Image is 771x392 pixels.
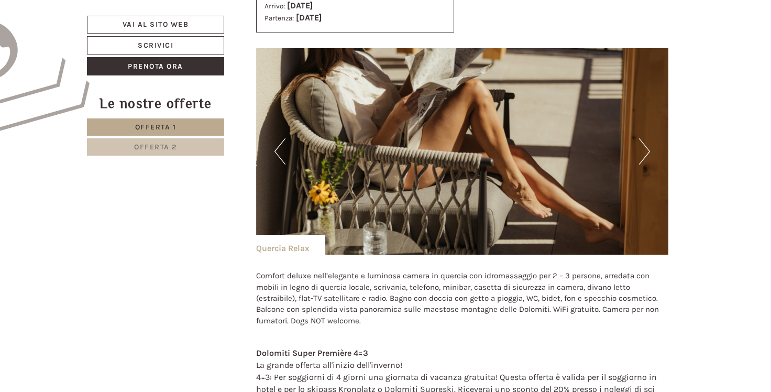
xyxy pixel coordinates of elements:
small: Partenza: [265,14,294,22]
a: Vai al sito web [87,16,224,34]
img: image [256,48,669,255]
a: Prenota ora [87,57,224,75]
button: Invia [357,276,412,295]
div: Buon giorno, come possiamo aiutarla? [8,28,170,60]
p: Comfort deluxe nell’elegante e luminosa camera in quercia con idromassaggio per 2 – 3 persone, ar... [256,270,669,326]
div: Dolomiti Super Première 4=3 [256,347,669,360]
div: Hotel B&B Feldmessner [16,30,164,39]
small: Arrivo: [265,2,285,10]
small: 10:28 [16,51,164,58]
span: Offerta 2 [134,143,177,151]
b: [DATE] [287,1,313,10]
a: Scrivici [87,36,224,55]
div: mercoledì [178,8,234,26]
b: [DATE] [296,13,322,23]
span: Offerta 1 [135,123,177,132]
button: Previous [274,138,285,165]
button: Next [639,138,650,165]
div: Le nostre offerte [87,94,224,113]
div: Quercia Relax [256,235,325,255]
